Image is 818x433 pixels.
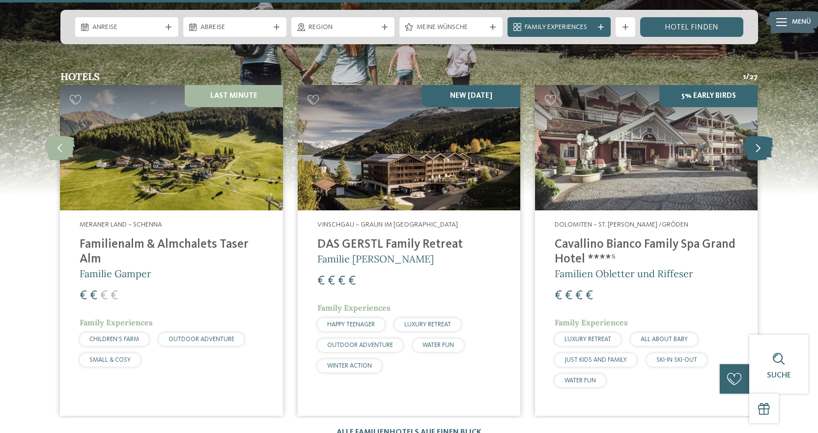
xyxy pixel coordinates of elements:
[317,221,458,228] span: Vinschgau – Graun im [GEOGRAPHIC_DATA]
[564,357,627,363] span: JUST KIDS AND FAMILY
[80,289,87,302] span: €
[298,85,520,416] a: Unsere Philosophie: nur das Beste für Kinder! NEW [DATE] Vinschgau – Graun im [GEOGRAPHIC_DATA] D...
[80,237,263,267] h4: Familienalm & Almchalets Taser Alm
[200,23,269,32] span: Abreise
[90,289,97,302] span: €
[328,275,335,288] span: €
[555,318,628,327] span: Family Experiences
[92,23,161,32] span: Anreise
[555,267,693,280] span: Familien Obletter und Riffeser
[89,357,131,363] span: SMALL & COSY
[525,23,593,32] span: Family Experiences
[327,321,375,328] span: HAPPY TEENAGER
[640,17,743,37] a: Hotel finden
[535,85,758,210] img: Family Spa Grand Hotel Cavallino Bianco ****ˢ
[80,221,162,228] span: Meraner Land – Schenna
[641,336,688,343] span: ALL ABOUT BABY
[60,85,282,416] a: Unsere Philosophie: nur das Beste für Kinder! Last Minute Meraner Land – Schenna Familienalm & Al...
[338,275,345,288] span: €
[111,289,118,302] span: €
[564,377,596,384] span: WATER FUN
[535,85,758,416] a: Unsere Philosophie: nur das Beste für Kinder! 5% Early Birds Dolomiten – St. [PERSON_NAME] /Gröde...
[656,357,697,363] span: SKI-IN SKI-OUT
[555,289,562,302] span: €
[100,289,108,302] span: €
[746,72,749,83] span: /
[309,23,377,32] span: Region
[317,303,391,313] span: Family Experiences
[555,221,688,228] span: Dolomiten – St. [PERSON_NAME] /Gröden
[60,70,100,83] span: Hotels
[348,275,356,288] span: €
[169,336,234,343] span: OUTDOOR ADVENTURE
[564,336,611,343] span: LUXURY RETREAT
[404,321,451,328] span: LUXURY RETREAT
[80,267,151,280] span: Familie Gamper
[586,289,593,302] span: €
[749,72,758,83] span: 27
[80,318,153,327] span: Family Experiences
[89,336,139,343] span: CHILDREN’S FARM
[317,275,325,288] span: €
[417,23,485,32] span: Meine Wünsche
[423,342,454,348] span: WATER FUN
[575,289,583,302] span: €
[555,237,738,267] h4: Cavallino Bianco Family Spa Grand Hotel ****ˢ
[60,85,282,210] img: Unsere Philosophie: nur das Beste für Kinder!
[327,342,393,348] span: OUTDOOR ADVENTURE
[565,289,572,302] span: €
[317,237,501,252] h4: DAS GERSTL Family Retreat
[317,253,434,265] span: Familie [PERSON_NAME]
[327,363,372,369] span: WINTER ACTION
[298,85,520,210] img: Unsere Philosophie: nur das Beste für Kinder!
[767,372,791,379] span: Suche
[743,72,746,83] span: 1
